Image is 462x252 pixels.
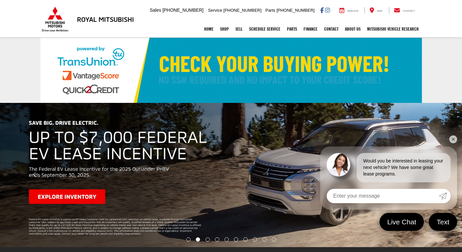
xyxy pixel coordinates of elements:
a: Shop [217,21,232,37]
li: Go to slide number 7. [243,237,247,242]
a: Live Chat [380,213,424,231]
li: Go to slide number 1. [186,237,190,242]
div: Would you be interested in leasing your next vehicle? We have some great lease programs. [357,153,451,182]
img: Mitsubishi [40,7,70,32]
span: Live Chat [384,217,420,226]
li: Go to slide number 2. [196,237,200,242]
input: Enter your message [327,189,439,203]
img: Check Your Buying Power [40,38,422,103]
span: Text [433,217,453,226]
a: Finance [300,21,321,37]
a: Contact [389,7,420,14]
a: Schedule Service: Opens in a new tab [246,21,284,37]
a: Contact [321,21,342,37]
a: Submit [439,189,451,203]
a: Home [201,21,217,37]
span: [PHONE_NUMBER] [223,8,261,13]
a: Sell [232,21,246,37]
a: Map [365,7,387,14]
li: Go to slide number 5. [225,237,229,242]
li: Go to slide number 4. [215,237,219,242]
span: Sales [150,7,161,13]
a: Parts: Opens in a new tab [284,21,300,37]
a: Facebook: Click to visit our Facebook page [320,7,324,13]
span: Service [208,8,222,13]
span: Parts [265,8,275,13]
span: [PHONE_NUMBER] [276,8,315,13]
img: Agent profile photo [327,153,350,176]
li: Go to slide number 10. [272,237,276,242]
li: Go to slide number 3. [206,237,210,242]
span: Map [377,9,382,12]
li: Go to slide number 9. [262,237,266,242]
a: Text [429,213,457,231]
button: Click to view next picture. [393,116,462,234]
a: Instagram: Click to visit our Instagram page [325,7,330,13]
li: Go to slide number 8. [253,237,257,242]
a: Service [335,7,364,14]
a: About Us [342,21,364,37]
li: Go to slide number 6. [234,237,238,242]
h3: Royal Mitsubishi [77,16,134,23]
span: Contact [403,9,415,12]
span: Service [347,9,359,12]
span: [PHONE_NUMBER] [162,7,203,13]
a: Mitsubishi Vehicle Research [364,21,422,37]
